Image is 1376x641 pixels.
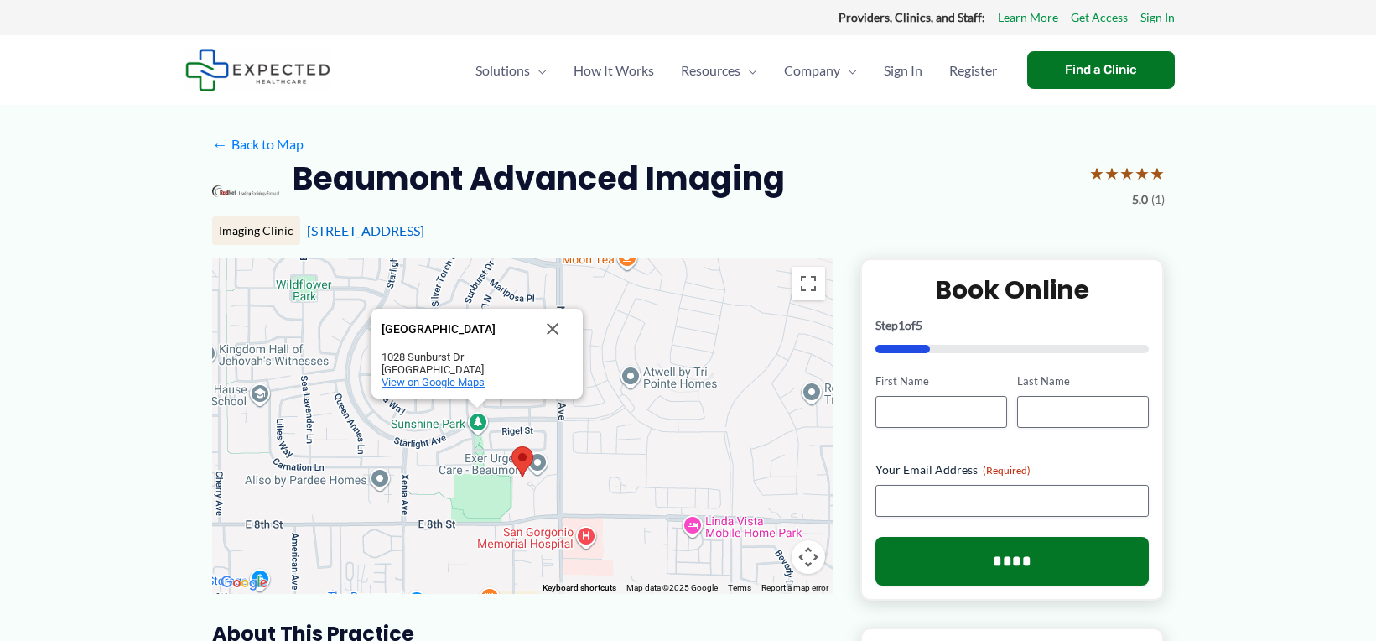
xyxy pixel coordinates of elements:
a: Register [936,41,1010,100]
button: Keyboard shortcuts [543,582,616,594]
span: Register [949,41,997,100]
div: Imaging Clinic [212,216,300,245]
div: Sunshine Park [371,309,583,399]
span: Company [784,41,840,100]
a: Learn More [998,7,1058,29]
a: Terms (opens in new tab) [728,583,751,592]
div: [GEOGRAPHIC_DATA] [382,323,532,336]
span: 5 [916,318,922,332]
a: Sign In [870,41,936,100]
span: ★ [1119,158,1135,189]
span: 1 [898,318,905,332]
span: Map data ©2025 Google [626,583,718,592]
a: How It Works [560,41,667,100]
div: [GEOGRAPHIC_DATA] [382,363,532,376]
a: SolutionsMenu Toggle [462,41,560,100]
h2: Book Online [875,274,1150,306]
a: Get Access [1071,7,1128,29]
p: Step of [875,320,1150,331]
span: ★ [1135,158,1150,189]
span: Menu Toggle [840,41,857,100]
span: ★ [1089,158,1104,189]
label: Last Name [1017,373,1149,389]
span: How It Works [574,41,654,100]
a: ResourcesMenu Toggle [667,41,771,100]
span: ← [212,136,228,152]
button: Close [532,309,573,349]
a: Open this area in Google Maps (opens a new window) [216,572,272,594]
span: Menu Toggle [530,41,547,100]
strong: Providers, Clinics, and Staff: [839,10,985,24]
a: Report a map error [761,583,828,592]
a: CompanyMenu Toggle [771,41,870,100]
span: (Required) [983,464,1031,477]
label: First Name [875,373,1007,389]
span: 5.0 [1132,189,1148,211]
div: [STREET_ADDRESS] [307,221,1165,240]
img: Expected Healthcare Logo - side, dark font, small [185,49,330,91]
span: Sign In [884,41,922,100]
span: (1) [1151,189,1165,211]
h2: Beaumont Advanced Imaging [293,158,785,199]
label: Your Email Address [875,461,1150,478]
span: ★ [1150,158,1165,189]
span: Resources [681,41,740,100]
span: ★ [1104,158,1119,189]
a: Sign In [1140,7,1175,29]
button: Toggle fullscreen view [792,267,825,300]
a: View on Google Maps [382,376,485,388]
a: ←Back to Map [212,132,304,157]
span: Solutions [475,41,530,100]
button: Map camera controls [792,540,825,574]
a: Find a Clinic [1027,51,1175,89]
span: Menu Toggle [740,41,757,100]
div: 1028 Sunburst Dr [382,351,532,363]
nav: Primary Site Navigation [462,41,1010,100]
img: Google [216,572,272,594]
